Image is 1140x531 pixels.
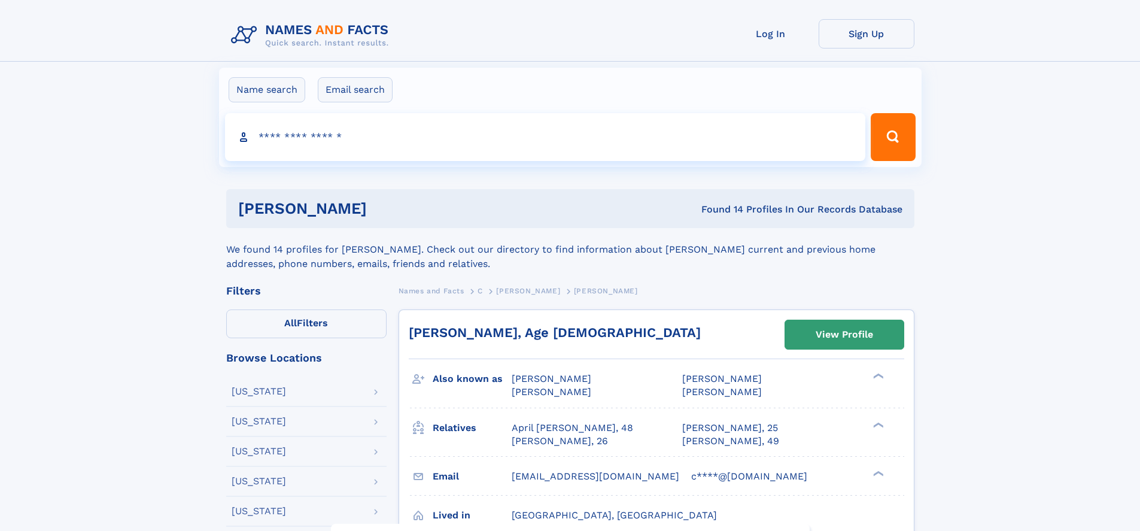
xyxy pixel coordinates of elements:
[512,373,591,384] span: [PERSON_NAME]
[496,283,560,298] a: [PERSON_NAME]
[870,372,884,380] div: ❯
[682,373,762,384] span: [PERSON_NAME]
[433,418,512,438] h3: Relatives
[226,19,399,51] img: Logo Names and Facts
[433,466,512,487] h3: Email
[433,369,512,389] h3: Also known as
[232,506,286,516] div: [US_STATE]
[478,287,483,295] span: C
[682,386,762,398] span: [PERSON_NAME]
[225,113,866,161] input: search input
[682,435,779,448] a: [PERSON_NAME], 49
[238,201,534,216] h1: [PERSON_NAME]
[226,353,387,363] div: Browse Locations
[232,477,286,486] div: [US_STATE]
[512,471,679,482] span: [EMAIL_ADDRESS][DOMAIN_NAME]
[512,386,591,398] span: [PERSON_NAME]
[512,435,608,448] a: [PERSON_NAME], 26
[816,321,873,348] div: View Profile
[819,19,914,48] a: Sign Up
[512,421,633,435] a: April [PERSON_NAME], 48
[496,287,560,295] span: [PERSON_NAME]
[409,325,701,340] a: [PERSON_NAME], Age [DEMOGRAPHIC_DATA]
[318,77,393,102] label: Email search
[226,228,914,271] div: We found 14 profiles for [PERSON_NAME]. Check out our directory to find information about [PERSON...
[284,317,297,329] span: All
[870,469,884,477] div: ❯
[232,417,286,426] div: [US_STATE]
[512,509,717,521] span: [GEOGRAPHIC_DATA], [GEOGRAPHIC_DATA]
[232,447,286,456] div: [US_STATE]
[785,320,904,349] a: View Profile
[723,19,819,48] a: Log In
[232,387,286,396] div: [US_STATE]
[229,77,305,102] label: Name search
[226,310,387,338] label: Filters
[871,113,915,161] button: Search Button
[870,421,884,429] div: ❯
[433,505,512,526] h3: Lived in
[226,286,387,296] div: Filters
[399,283,464,298] a: Names and Facts
[534,203,902,216] div: Found 14 Profiles In Our Records Database
[682,421,778,435] a: [PERSON_NAME], 25
[574,287,638,295] span: [PERSON_NAME]
[478,283,483,298] a: C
